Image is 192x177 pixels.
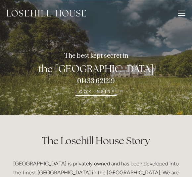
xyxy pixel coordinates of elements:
[11,53,181,59] p: The best kept secret in
[38,62,154,75] strong: the [GEOGRAPHIC_DATA]
[7,10,86,17] img: Losehill House
[11,79,181,85] p: 01433 621219
[7,134,185,148] h1: The Losehill House Story
[75,89,117,96] a: look inside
